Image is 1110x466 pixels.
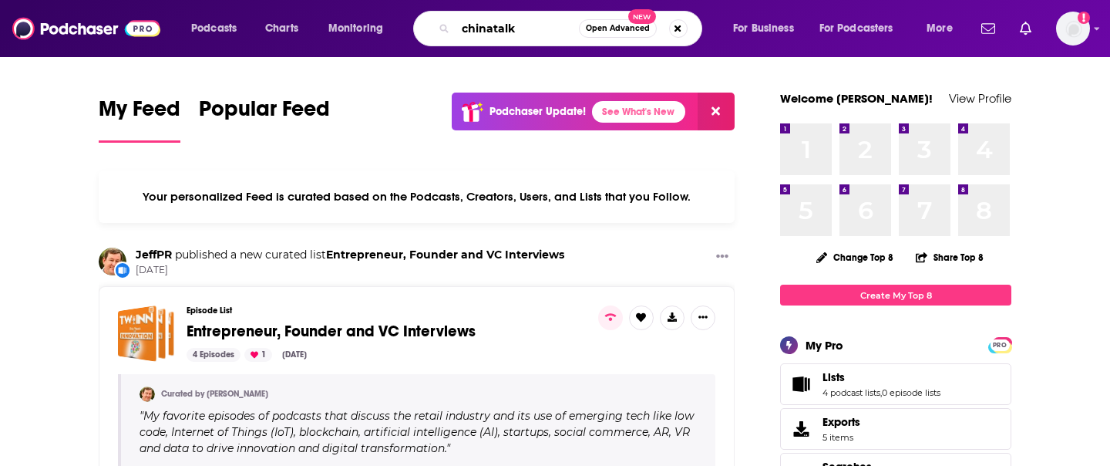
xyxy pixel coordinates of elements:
span: , [880,387,882,398]
button: Show More Button [691,306,715,330]
a: Lists [822,370,940,384]
div: Your personalized Feed is curated based on the Podcasts, Creators, Users, and Lists that you Follow. [99,171,735,223]
button: Share Top 8 [915,242,984,272]
a: PRO [991,339,1009,350]
a: Show notifications dropdown [975,15,1001,42]
span: Podcasts [191,18,237,39]
button: Show More Button [660,306,684,330]
img: User Profile [1056,12,1090,46]
span: For Podcasters [819,18,893,39]
a: JeffPR [136,248,172,262]
button: open menu [809,16,916,41]
img: JeffPR [140,387,155,402]
span: Lists [780,363,1011,405]
span: PRO [991,339,1009,351]
div: New List [114,262,131,279]
button: Show More Button [710,248,735,267]
img: Podchaser - Follow, Share and Rate Podcasts [12,14,160,43]
span: Exports [785,418,816,440]
button: Change Top 8 [807,248,903,267]
div: 4 Episodes [187,348,240,362]
a: Entrepreneur, Founder and VC Interviews [118,306,174,362]
div: Search podcasts, credits, & more... [428,11,717,46]
a: Exports [780,408,1011,450]
div: [DATE] [276,348,313,362]
div: 1 [244,348,272,362]
button: open menu [318,16,403,41]
a: 4 podcast lists [822,387,880,398]
span: Lists [822,370,845,384]
a: Charts [255,16,308,41]
img: JeffPR [99,248,126,275]
span: More [927,18,953,39]
span: " " [140,409,694,455]
a: Lists [785,373,816,395]
a: Welcome [PERSON_NAME]! [780,91,933,106]
a: 0 episode lists [882,387,940,398]
p: Podchaser Update! [489,105,586,118]
span: [DATE] [136,264,564,277]
span: Entrepreneur, Founder and VC Interviews [187,322,476,341]
span: Charts [265,18,298,39]
span: 5 items [822,432,860,443]
span: Logged in as cmand-c [1056,12,1090,46]
span: My Feed [99,96,180,131]
span: For Business [733,18,794,39]
a: View Profile [949,91,1011,106]
button: Open AdvancedNew [579,19,657,38]
a: Popular Feed [199,96,330,143]
span: Monitoring [328,18,383,39]
span: New [628,9,656,24]
button: open menu [916,16,972,41]
span: Open Advanced [586,25,650,32]
h3: Episode List [187,306,586,316]
a: My Feed [99,96,180,143]
span: Exports [822,415,860,429]
input: Search podcasts, credits, & more... [456,16,579,41]
a: Create My Top 8 [780,285,1011,306]
span: My favorite episodes of podcasts that discuss the retail industry and its use of emerging tech li... [140,409,694,455]
a: Entrepreneur, Founder and VC Interviews [326,248,564,262]
a: See What's New [592,101,685,123]
svg: Add a profile image [1078,12,1090,24]
button: open menu [180,16,257,41]
span: Popular Feed [199,96,330,131]
a: Show notifications dropdown [1014,15,1038,42]
button: Show profile menu [1056,12,1090,46]
a: Entrepreneur, Founder and VC Interviews [187,323,476,340]
div: My Pro [806,338,843,353]
a: Curated by [PERSON_NAME] [161,389,268,399]
button: open menu [722,16,813,41]
h3: published a new curated list [136,248,564,262]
